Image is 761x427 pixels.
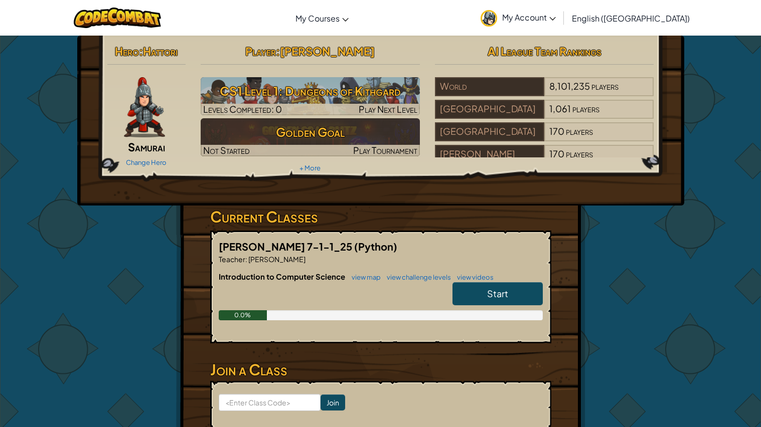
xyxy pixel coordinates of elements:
a: [PERSON_NAME]170players [435,154,654,166]
input: Join [321,394,345,410]
a: My Account [476,2,561,34]
span: (Python) [354,240,397,253]
span: [PERSON_NAME] [280,44,375,58]
span: 1,061 [549,103,571,114]
img: avatar [481,10,497,27]
span: Play Next Level [359,103,417,115]
a: view map [347,273,381,281]
h3: Current Classes [210,205,551,228]
img: CS1 Level 1: Dungeons of Kithgard [201,77,420,115]
a: English ([GEOGRAPHIC_DATA]) [567,5,695,32]
span: : [245,255,247,264]
a: Change Hero [126,158,167,166]
a: [GEOGRAPHIC_DATA]1,061players [435,109,654,121]
h3: Join a Class [210,358,551,381]
span: My Account [502,12,556,23]
span: Introduction to Computer Science [219,272,347,281]
a: My Courses [290,5,354,32]
span: Play Tournament [353,144,417,156]
span: Teacher [219,255,245,264]
h3: Golden Goal [201,121,420,143]
a: view challenge levels [382,273,451,281]
div: 0.0% [219,310,267,320]
span: Hero [115,44,139,58]
span: 8,101,235 [549,80,590,92]
input: <Enter Class Code> [219,394,321,411]
div: [PERSON_NAME] [435,145,544,164]
span: [PERSON_NAME] 7-1-1_25 [219,240,354,253]
h3: CS1 Level 1: Dungeons of Kithgard [201,80,420,102]
span: : [139,44,143,58]
span: Start [487,288,508,299]
span: Hattori [143,44,178,58]
span: players [572,103,599,114]
span: players [566,148,593,159]
a: [GEOGRAPHIC_DATA]170players [435,132,654,143]
span: My Courses [295,13,340,24]
img: Golden Goal [201,118,420,156]
span: 170 [549,125,564,137]
span: 170 [549,148,564,159]
a: view videos [452,273,494,281]
span: Not Started [203,144,250,156]
span: Player [245,44,276,58]
span: : [276,44,280,58]
span: [PERSON_NAME] [247,255,306,264]
a: World8,101,235players [435,87,654,98]
a: Golden GoalNot StartedPlay Tournament [201,118,420,156]
a: Play Next Level [201,77,420,115]
span: players [591,80,619,92]
span: players [566,125,593,137]
span: English ([GEOGRAPHIC_DATA]) [572,13,690,24]
div: World [435,77,544,96]
div: [GEOGRAPHIC_DATA] [435,100,544,119]
span: Samurai [128,140,165,154]
div: [GEOGRAPHIC_DATA] [435,122,544,141]
a: + More [299,164,321,172]
span: Levels Completed: 0 [203,103,282,115]
img: CodeCombat logo [74,8,162,28]
img: samurai.pose.png [124,77,165,137]
span: AI League Team Rankings [488,44,601,58]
